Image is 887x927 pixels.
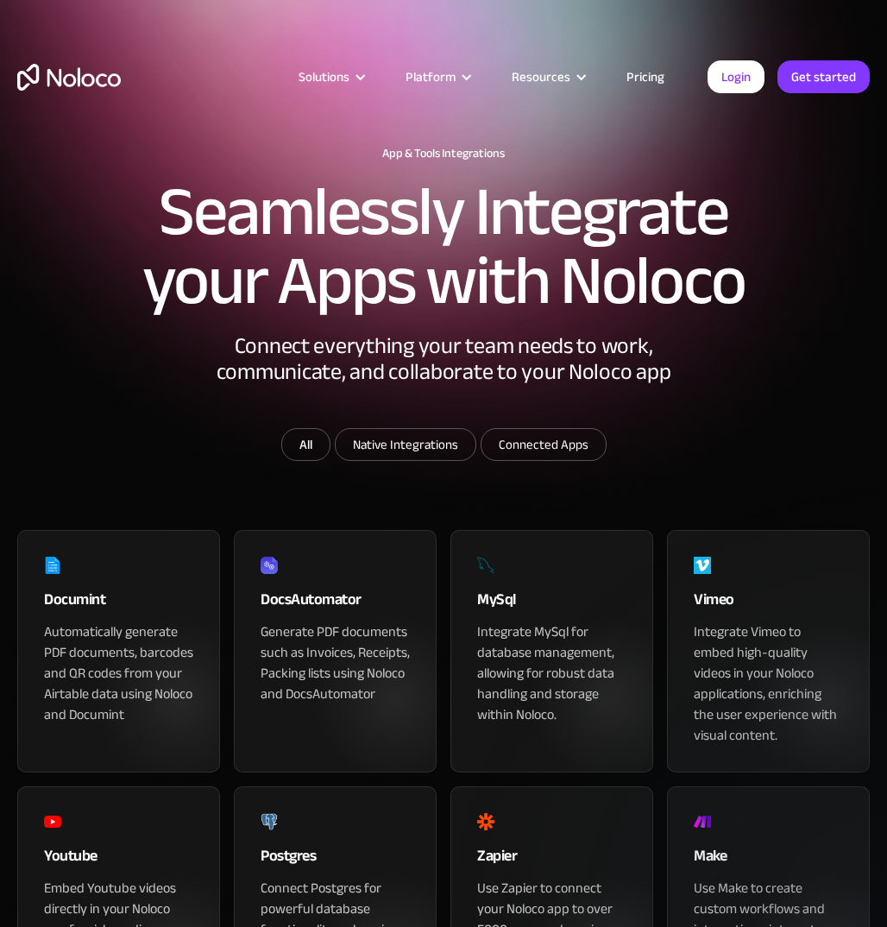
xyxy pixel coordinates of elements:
div: Platform [384,66,490,88]
a: All [281,428,330,461]
div: Youtube [44,843,193,878]
a: DocumintAutomatically generate PDF documents, barcodes and QR codes from your Airtable data using... [17,530,220,772]
a: VimeoIntegrate Vimeo to embed high-quality videos in your Noloco applications, enriching the user... [667,530,870,772]
a: MySqlIntegrate MySql for database management, allowing for robust data handling and storage withi... [450,530,653,772]
h2: Seamlessly Integrate your Apps with Noloco [142,178,745,316]
a: home [17,64,121,91]
a: DocsAutomatorGenerate PDF documents such as Invoices, Receipts, Packing lists using Noloco and Do... [234,530,437,772]
div: Platform [406,66,456,88]
a: Login [708,60,764,93]
div: Resources [490,66,605,88]
div: MySql [477,587,626,621]
div: Integrate MySql for database management, allowing for robust data handling and storage within Nol... [477,621,626,725]
form: Email Form [98,428,789,465]
div: Solutions [299,66,349,88]
div: Automatically generate PDF documents, barcodes and QR codes from your Airtable data using Noloco ... [44,621,193,725]
div: Integrate Vimeo to embed high-quality videos in your Noloco applications, enriching the user expe... [694,621,843,746]
a: Pricing [605,66,686,88]
a: Get started [777,60,870,93]
div: Documint [44,587,193,621]
div: Postgres [261,843,410,878]
div: Resources [512,66,570,88]
div: Generate PDF documents such as Invoices, Receipts, Packing lists using Noloco and DocsAutomator [261,621,410,704]
div: Vimeo [694,587,843,621]
div: DocsAutomator [261,587,410,621]
div: Solutions [277,66,384,88]
div: Zapier [477,843,626,878]
div: Connect everything your team needs to work, communicate, and collaborate to your Noloco app [185,333,702,428]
